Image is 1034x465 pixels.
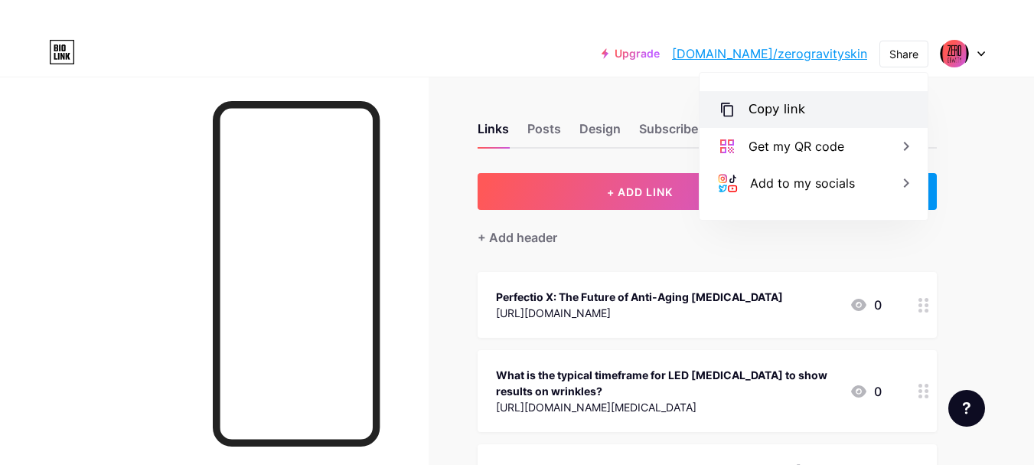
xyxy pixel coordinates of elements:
div: Subscribers [639,120,709,147]
div: Links [478,120,509,147]
div: 0 [850,382,882,401]
div: [URL][DOMAIN_NAME] [496,305,783,321]
div: Share [889,46,918,62]
button: + ADD LINK [478,173,803,210]
div: Get my QR code [749,137,844,156]
a: [DOMAIN_NAME]/zerogravityskin [672,44,867,63]
span: + ADD LINK [607,185,673,198]
div: + Add header [478,228,557,247]
div: Copy link [749,100,805,119]
div: Add to my socials [750,174,855,192]
a: Upgrade [602,47,660,60]
div: 0 [850,296,882,314]
div: [URL][DOMAIN_NAME][MEDICAL_DATA] [496,399,837,415]
div: Posts [527,120,561,147]
img: zerogravityskin [940,39,969,68]
div: What is the typical timeframe for LED [MEDICAL_DATA] to show results on wrinkles? [496,367,837,399]
div: Design [579,120,621,147]
div: Perfectio X: The Future of Anti-Aging [MEDICAL_DATA] [496,289,783,305]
